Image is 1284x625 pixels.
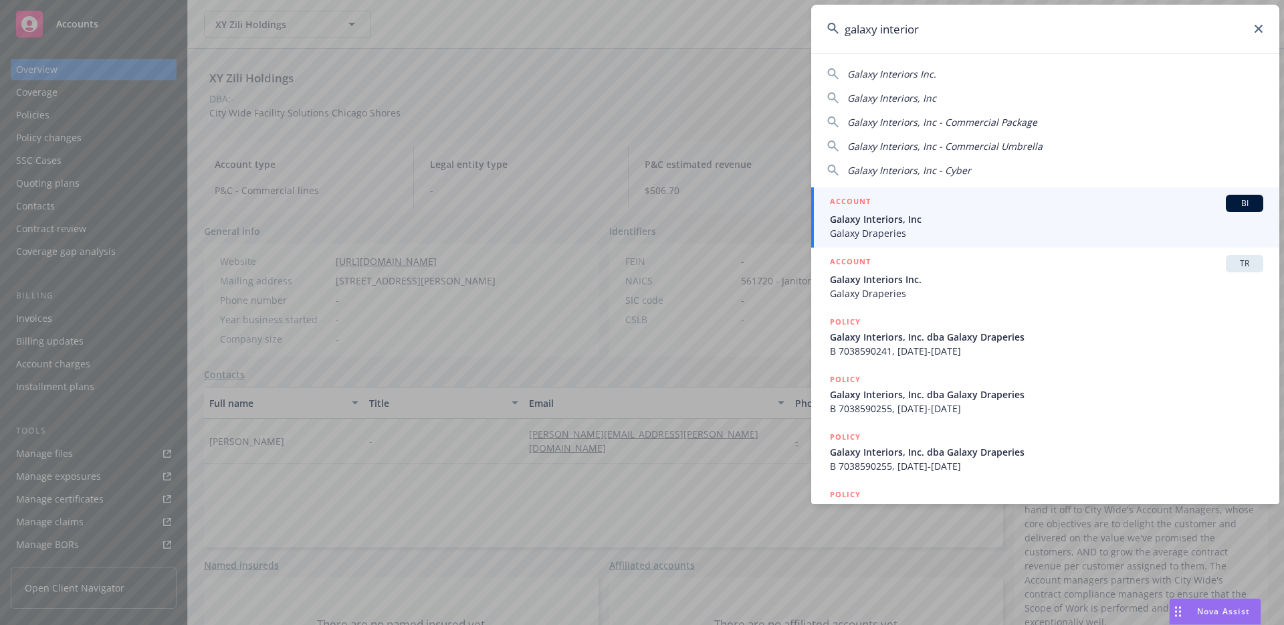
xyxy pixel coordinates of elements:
a: ACCOUNTTRGalaxy Interiors Inc.Galaxy Draperies [811,248,1279,308]
span: B 7038590255, [DATE]-[DATE] [830,459,1263,473]
div: Drag to move [1170,599,1186,624]
a: POLICYGalaxy Interiors, Inc. dba Galaxy DraperiesB 7038590241, [DATE]-[DATE] [811,308,1279,365]
h5: POLICY [830,430,861,444]
a: ACCOUNTBIGalaxy Interiors, IncGalaxy Draperies [811,187,1279,248]
span: TR [1231,258,1258,270]
h5: POLICY [830,488,861,501]
span: Galaxy Draperies [830,226,1263,240]
span: Galaxy Interiors Inc. [830,272,1263,286]
span: Galaxy Interiors, Inc. dba Galaxy Draperies [830,330,1263,344]
h5: ACCOUNT [830,255,871,271]
span: Galaxy Interiors, Inc. dba Galaxy Draperies [830,445,1263,459]
a: POLICYGalaxy Interiors, Inc. dba Galaxy Draperies [811,480,1279,538]
span: Galaxy Draperies [830,286,1263,300]
span: Galaxy Interiors, Inc [830,212,1263,226]
span: Nova Assist [1197,606,1250,617]
span: Galaxy Interiors, Inc - Commercial Umbrella [847,140,1043,153]
span: Galaxy Interiors, Inc. dba Galaxy Draperies [830,387,1263,401]
input: Search... [811,5,1279,53]
span: BI [1231,197,1258,209]
span: Galaxy Interiors Inc. [847,68,936,80]
h5: POLICY [830,315,861,329]
span: Galaxy Interiors, Inc [847,92,936,104]
span: B 7038590255, [DATE]-[DATE] [830,401,1263,416]
button: Nova Assist [1169,598,1261,625]
h5: ACCOUNT [830,195,871,211]
span: Galaxy Interiors, Inc - Commercial Package [847,116,1037,128]
a: POLICYGalaxy Interiors, Inc. dba Galaxy DraperiesB 7038590255, [DATE]-[DATE] [811,365,1279,423]
a: POLICYGalaxy Interiors, Inc. dba Galaxy DraperiesB 7038590255, [DATE]-[DATE] [811,423,1279,480]
span: Galaxy Interiors, Inc. dba Galaxy Draperies [830,503,1263,517]
h5: POLICY [830,373,861,386]
span: Galaxy Interiors, Inc - Cyber [847,164,971,177]
span: B 7038590241, [DATE]-[DATE] [830,344,1263,358]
